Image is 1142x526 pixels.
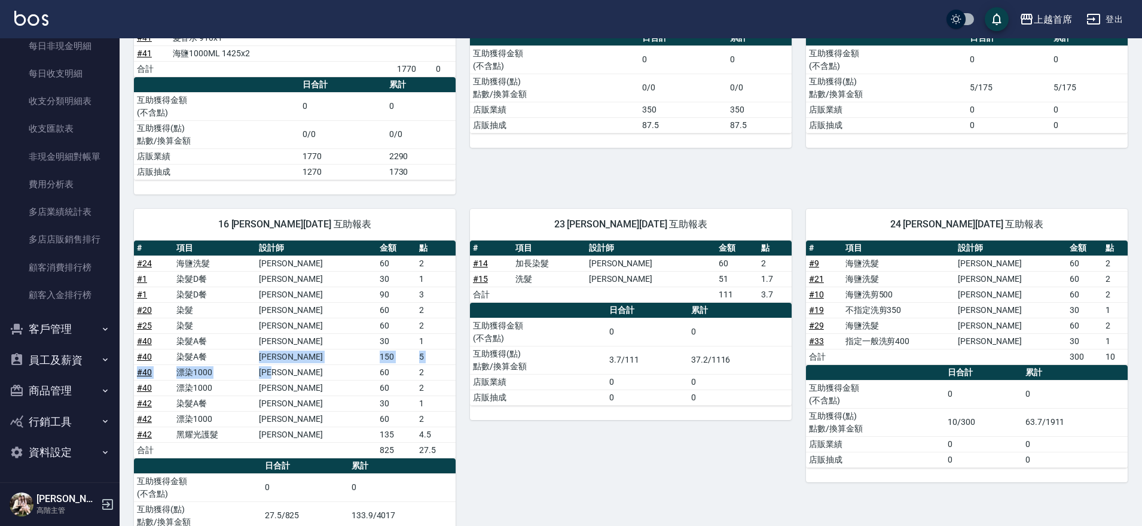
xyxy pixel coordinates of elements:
[955,333,1067,349] td: [PERSON_NAME]
[806,102,967,117] td: 店販業績
[416,241,456,256] th: 點
[470,241,512,256] th: #
[809,259,819,268] a: #9
[1103,318,1128,333] td: 2
[256,349,377,364] td: [PERSON_NAME]
[809,336,824,346] a: #33
[134,473,262,501] td: 互助獲得金額 (不含點)
[170,45,346,61] td: 海鹽1000ML 1425x2
[842,318,955,333] td: 海鹽洗髮
[386,92,456,120] td: 0
[386,164,456,180] td: 1730
[377,287,416,302] td: 90
[809,305,824,315] a: #19
[470,117,639,133] td: 店販抽成
[727,102,792,117] td: 350
[484,218,777,230] span: 23 [PERSON_NAME][DATE] 互助報表
[5,143,115,171] a: 非現金明細對帳單
[688,374,792,390] td: 0
[1051,102,1128,117] td: 0
[137,383,152,393] a: #40
[173,287,257,302] td: 染髮D餐
[470,241,792,303] table: a dense table
[470,303,792,406] table: a dense table
[5,198,115,226] a: 多店業績統計表
[688,346,792,374] td: 37.2/1116
[134,442,173,458] td: 合計
[173,333,257,349] td: 染髮A餐
[10,492,33,516] img: Person
[416,380,456,396] td: 2
[148,218,441,230] span: 16 [PERSON_NAME][DATE] 互助報表
[416,271,456,287] td: 1
[134,120,300,148] td: 互助獲得(點) 點數/換算金額
[955,241,1067,256] th: 設計師
[688,303,792,318] th: 累計
[5,226,115,253] a: 多店店販銷售排行
[1082,8,1128,31] button: 登出
[727,45,792,74] td: 0
[416,442,456,458] td: 27.5
[349,473,456,501] td: 0
[386,77,456,93] th: 累計
[377,271,416,287] td: 30
[639,102,727,117] td: 350
[416,287,456,302] td: 3
[470,318,606,346] td: 互助獲得金額 (不含點)
[416,364,456,380] td: 2
[967,45,1051,74] td: 0
[945,436,1022,452] td: 0
[134,148,300,164] td: 店販業績
[806,241,842,256] th: #
[1022,452,1128,467] td: 0
[137,352,152,361] a: #40
[5,171,115,198] a: 費用分析表
[173,271,257,287] td: 染髮D餐
[134,241,173,256] th: #
[842,302,955,318] td: 不指定洗剪350
[173,427,257,442] td: 黑耀光護髮
[806,117,967,133] td: 店販抽成
[716,241,758,256] th: 金額
[416,396,456,411] td: 1
[806,408,945,436] td: 互助獲得(點) 點數/換算金額
[806,436,945,452] td: 店販業績
[137,274,147,284] a: #1
[377,241,416,256] th: 金額
[1051,117,1128,133] td: 0
[842,241,955,256] th: 項目
[262,458,349,474] th: 日合計
[606,318,688,346] td: 0
[5,437,115,468] button: 資料設定
[134,77,456,180] table: a dense table
[416,427,456,442] td: 4.5
[955,318,1067,333] td: [PERSON_NAME]
[137,305,152,315] a: #20
[300,120,386,148] td: 0/0
[377,256,416,271] td: 60
[758,256,792,271] td: 2
[173,411,257,427] td: 漂染1000
[173,380,257,396] td: 漂染1000
[256,271,377,287] td: [PERSON_NAME]
[1103,241,1128,256] th: 點
[967,117,1051,133] td: 0
[639,74,727,102] td: 0/0
[300,148,386,164] td: 1770
[416,256,456,271] td: 2
[967,102,1051,117] td: 0
[1067,333,1103,349] td: 30
[377,333,416,349] td: 30
[137,414,152,424] a: #42
[256,380,377,396] td: [PERSON_NAME]
[256,364,377,380] td: [PERSON_NAME]
[5,345,115,376] button: 員工及薪資
[512,271,586,287] td: 洗髮
[300,164,386,180] td: 1270
[512,256,586,271] td: 加長染髮
[955,302,1067,318] td: [PERSON_NAME]
[416,349,456,364] td: 5
[1022,408,1128,436] td: 63.7/1911
[1051,74,1128,102] td: 5/175
[1103,349,1128,364] td: 10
